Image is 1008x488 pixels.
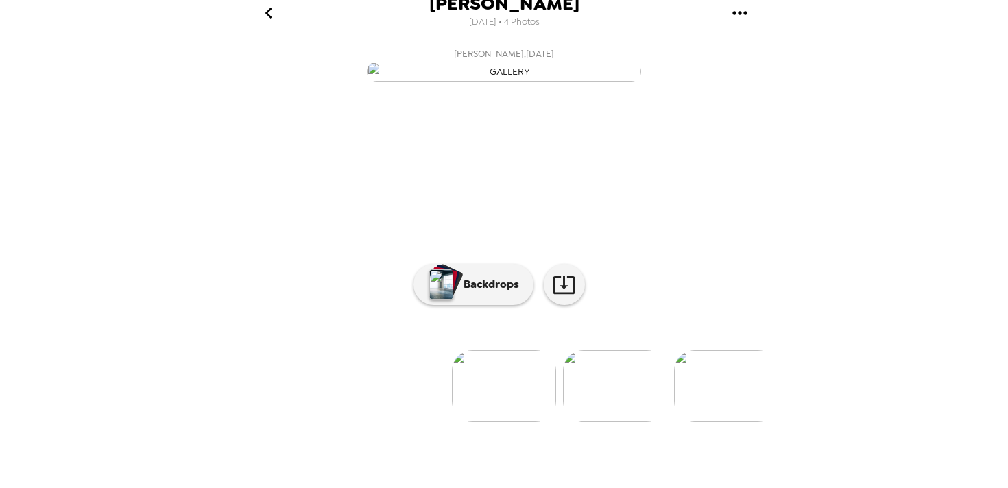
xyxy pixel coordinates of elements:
p: Backdrops [457,276,519,293]
span: [PERSON_NAME] , [DATE] [454,46,554,62]
img: gallery [563,350,667,422]
img: gallery [674,350,778,422]
img: gallery [452,350,556,422]
button: [PERSON_NAME],[DATE] [230,42,778,86]
span: [DATE] • 4 Photos [469,13,540,32]
img: gallery [367,62,641,82]
button: Backdrops [413,264,533,305]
